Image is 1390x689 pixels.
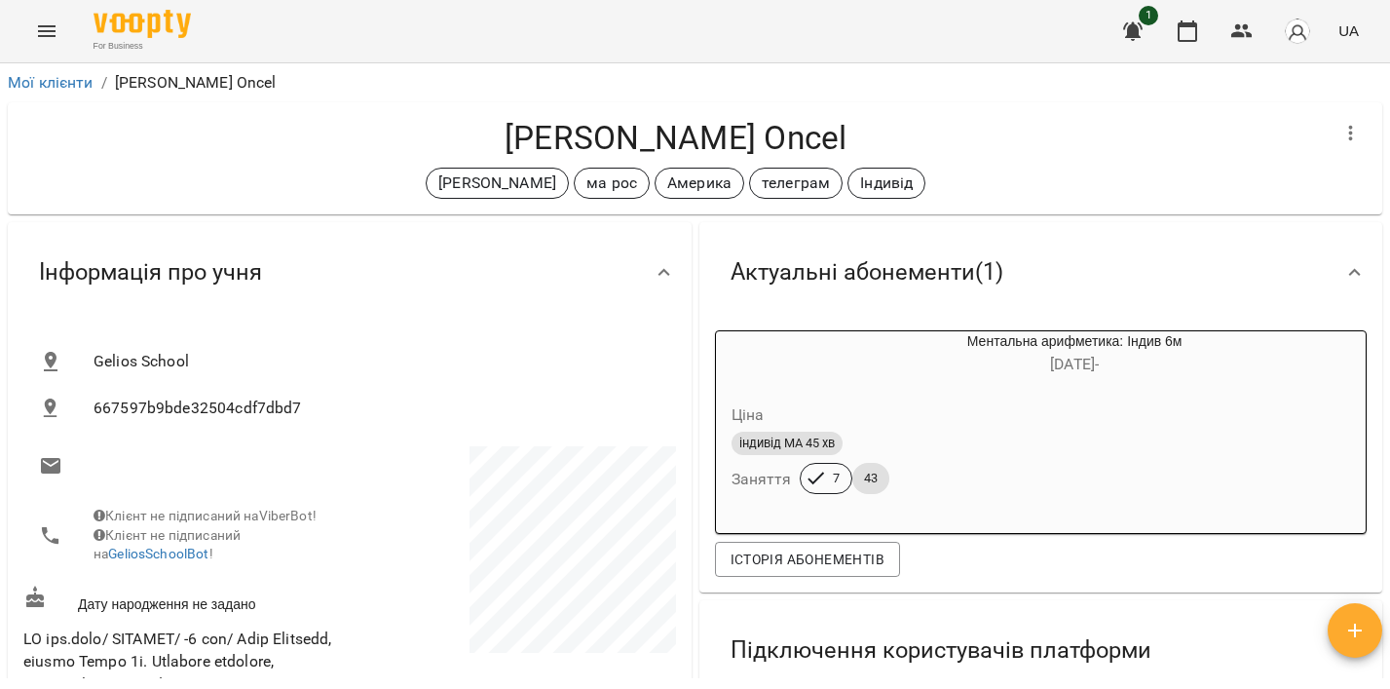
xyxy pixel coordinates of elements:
p: [PERSON_NAME] [438,172,556,195]
button: UA [1331,13,1367,49]
h4: [PERSON_NAME] Oncel [23,118,1328,158]
li: / [101,71,107,95]
span: Підключення користувачів платформи [731,635,1151,666]
span: 667597b9bde32504cdf7dbd7 [94,397,660,420]
span: Інформація про учня [39,257,262,287]
span: UA [1338,20,1359,41]
a: GeliosSchoolBot [108,546,208,561]
p: [PERSON_NAME] Oncel [115,71,277,95]
button: Історія абонементів [715,542,900,577]
div: [PERSON_NAME] [426,168,569,199]
span: Клієнт не підписаний на ! [94,527,241,562]
p: Індивід [860,172,913,195]
span: 7 [821,470,851,487]
p: ма рос [586,172,637,195]
span: Клієнт не підписаний на ViberBot! [94,508,317,523]
img: Voopty Logo [94,10,191,38]
span: індивід МА 45 хв [732,435,843,452]
span: Актуальні абонементи ( 1 ) [731,257,1003,287]
a: Мої клієнти [8,73,94,92]
h6: Ціна [732,402,765,429]
div: Актуальні абонементи(1) [699,222,1383,323]
div: Америка [655,168,744,199]
span: Gelios School [94,350,660,373]
h6: Заняття [732,466,792,493]
button: Menu [23,8,70,55]
img: avatar_s.png [1284,18,1311,45]
div: Дату народження не задано [19,582,350,618]
p: телеграм [762,172,830,195]
div: Інформація про учня [8,222,692,323]
div: Ментальна арифметика: Індив 6м [716,331,809,378]
span: For Business [94,40,191,53]
button: Ментальна арифметика: Індив 6м[DATE]- Цінаіндивід МА 45 хвЗаняття743 [716,331,1340,517]
p: Америка [667,172,732,195]
div: телеграм [749,168,843,199]
div: Ментальна арифметика: Індив 6м [809,331,1340,378]
nav: breadcrumb [8,71,1382,95]
div: ма рос [574,168,650,199]
div: Індивід [847,168,925,199]
span: Історія абонементів [731,548,884,571]
span: [DATE] - [1050,355,1099,373]
span: 43 [852,470,889,487]
span: 1 [1139,6,1158,25]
